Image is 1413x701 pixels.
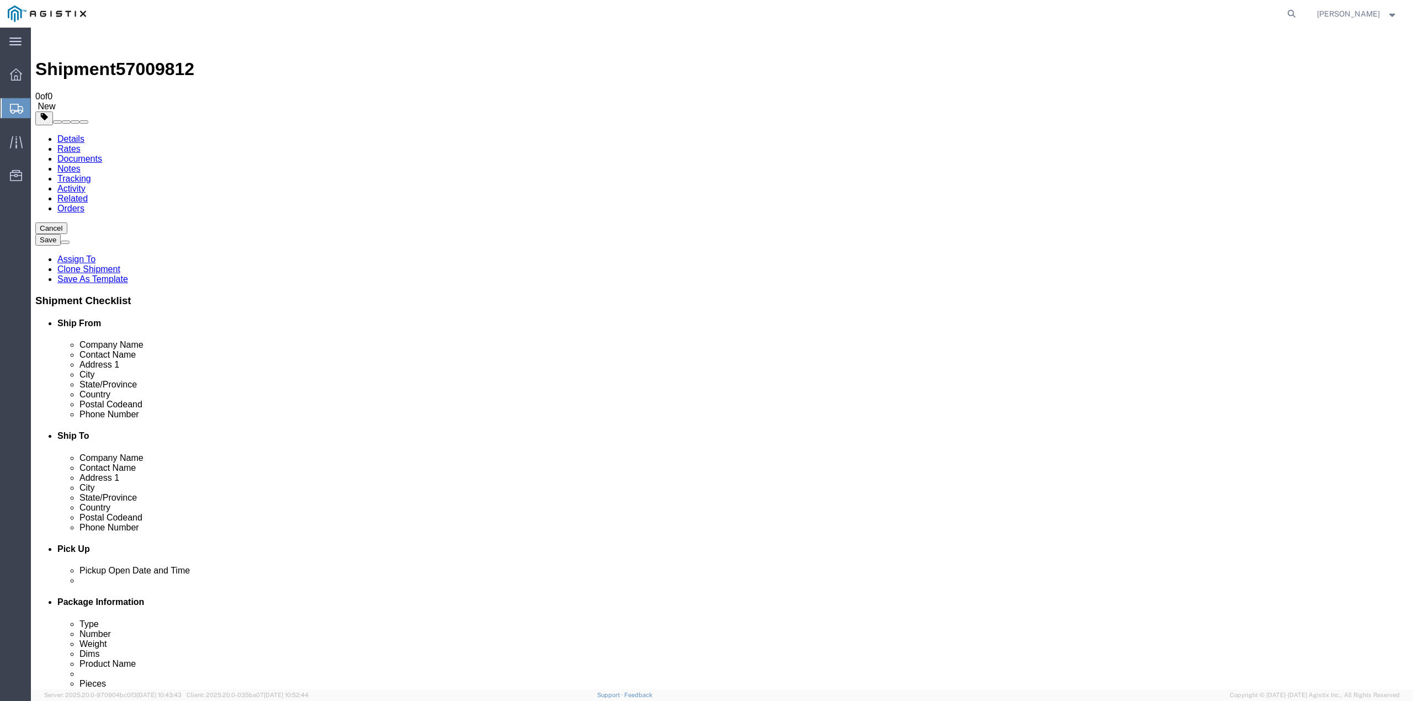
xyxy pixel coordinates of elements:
[187,692,309,698] span: Client: 2025.20.0-035ba07
[624,692,652,698] a: Feedback
[137,692,182,698] span: [DATE] 10:43:43
[44,692,182,698] span: Server: 2025.20.0-970904bc0f3
[597,692,625,698] a: Support
[264,692,309,698] span: [DATE] 10:52:44
[31,28,1413,689] iframe: FS Legacy Container
[1316,7,1398,20] button: [PERSON_NAME]
[1317,8,1380,20] span: Lisa Phan
[1230,691,1400,700] span: Copyright © [DATE]-[DATE] Agistix Inc., All Rights Reserved
[8,6,86,22] img: logo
